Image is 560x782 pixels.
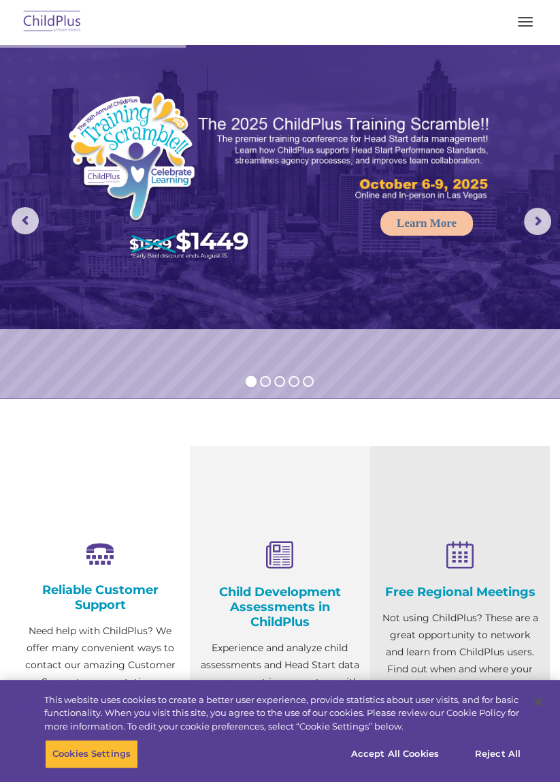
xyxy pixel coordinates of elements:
[344,740,446,768] button: Accept All Cookies
[200,584,359,629] h4: Child Development Assessments in ChildPlus
[380,610,540,695] p: Not using ChildPlus? These are a great opportunity to network and learn from ChildPlus users. Fin...
[20,6,84,38] img: ChildPlus by Procare Solutions
[380,211,473,236] a: Learn More
[455,740,540,768] button: Reject All
[20,623,180,742] p: Need help with ChildPlus? We offer many convenient ways to contact our amazing Customer Support r...
[200,640,359,742] p: Experience and analyze child assessments and Head Start data management in one system with zero c...
[44,693,521,734] div: This website uses cookies to create a better user experience, provide statistics about user visit...
[523,687,553,717] button: Close
[20,582,180,612] h4: Reliable Customer Support
[380,584,540,599] h4: Free Regional Meetings
[45,740,138,768] button: Cookies Settings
